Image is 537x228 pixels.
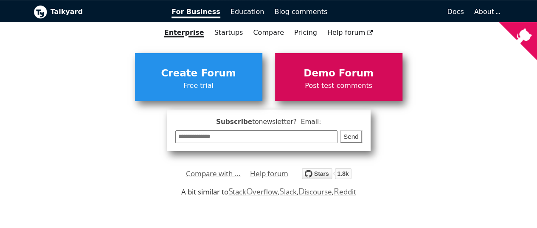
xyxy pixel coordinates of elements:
a: Star debiki/talkyard on GitHub [302,169,351,182]
a: Help forum [250,167,288,180]
a: Slack [279,187,296,197]
a: Demo ForumPost test comments [275,53,402,101]
span: Free trial [139,80,258,91]
span: D [298,185,305,197]
span: For Business [172,8,220,18]
a: Discourse [298,187,332,197]
a: About [474,8,499,16]
b: Talkyard [51,6,160,17]
a: Education [225,5,270,19]
span: S [228,185,233,197]
span: Demo Forum [279,65,398,82]
span: Subscribe [175,117,362,127]
a: Talkyard logoTalkyard [34,5,160,19]
img: talkyard.svg [302,168,351,179]
a: Reddit [334,187,356,197]
span: to newsletter ? Email: [252,118,321,126]
a: Pricing [289,25,322,40]
img: Talkyard logo [34,5,47,19]
a: Help forum [322,25,378,40]
a: Blog comments [269,5,332,19]
a: Enterprise [159,25,209,40]
span: Post test comments [279,80,398,91]
button: Send [340,130,362,144]
a: For Business [166,5,225,19]
a: Compare [253,28,284,37]
span: Help forum [327,28,373,37]
span: Docs [447,8,464,16]
a: Docs [332,5,469,19]
span: O [246,185,253,197]
span: Blog comments [274,8,327,16]
span: Create Forum [139,65,258,82]
a: Create ForumFree trial [135,53,262,101]
span: Education [231,8,264,16]
span: S [279,185,284,197]
span: R [334,185,339,197]
a: StackOverflow [228,187,278,197]
a: Startups [209,25,248,40]
a: Compare with ... [186,167,241,180]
